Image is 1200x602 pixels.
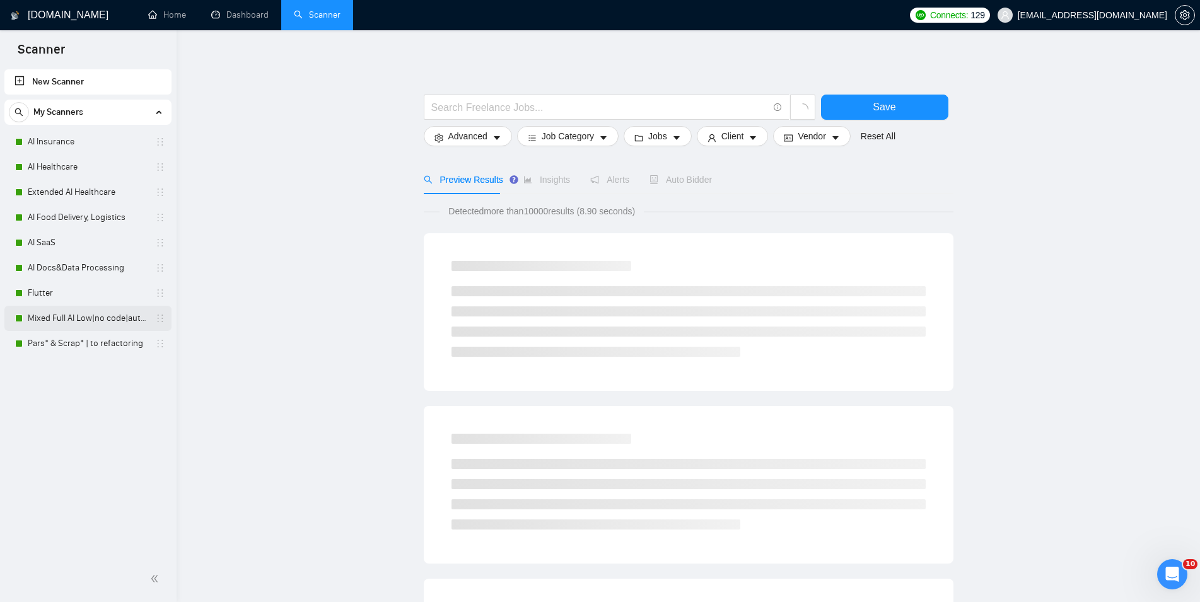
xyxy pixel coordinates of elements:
[821,95,948,120] button: Save
[1175,10,1195,20] a: setting
[634,133,643,142] span: folder
[9,108,28,117] span: search
[797,103,808,115] span: loading
[528,133,537,142] span: bars
[211,9,269,20] a: dashboardDashboard
[861,129,895,143] a: Reset All
[650,175,658,184] span: robot
[523,175,570,185] span: Insights
[424,175,433,184] span: search
[33,100,83,125] span: My Scanners
[672,133,681,142] span: caret-down
[28,230,148,255] a: AI SaaS
[508,174,520,185] div: Tooltip anchor
[155,238,165,248] span: holder
[28,129,148,154] a: AI Insurance
[1175,5,1195,25] button: setting
[155,288,165,298] span: holder
[294,9,341,20] a: searchScanner
[4,100,172,356] li: My Scanners
[155,313,165,323] span: holder
[773,126,850,146] button: idcardVendorcaret-down
[28,331,148,356] a: Pars* & Scrap* | to refactoring
[155,187,165,197] span: holder
[28,180,148,205] a: Extended AI Healthcare
[650,175,712,185] span: Auto Bidder
[8,40,75,67] span: Scanner
[774,103,782,112] span: info-circle
[970,8,984,22] span: 129
[440,204,644,218] span: Detected more than 10000 results (8.90 seconds)
[28,205,148,230] a: AI Food Delivery, Logistics
[150,572,163,585] span: double-left
[11,6,20,26] img: logo
[873,99,895,115] span: Save
[930,8,968,22] span: Connects:
[424,175,503,185] span: Preview Results
[542,129,594,143] span: Job Category
[434,133,443,142] span: setting
[590,175,599,184] span: notification
[28,255,148,281] a: AI Docs&Data Processing
[1175,10,1194,20] span: setting
[523,175,532,184] span: area-chart
[648,129,667,143] span: Jobs
[9,102,29,122] button: search
[448,129,487,143] span: Advanced
[1157,559,1187,589] iframe: Intercom live chat
[590,175,629,185] span: Alerts
[624,126,692,146] button: folderJobscaret-down
[155,137,165,147] span: holder
[517,126,619,146] button: barsJob Categorycaret-down
[28,154,148,180] a: AI Healthcare
[15,69,161,95] a: New Scanner
[28,281,148,306] a: Flutter
[599,133,608,142] span: caret-down
[831,133,840,142] span: caret-down
[155,162,165,172] span: holder
[798,129,825,143] span: Vendor
[708,133,716,142] span: user
[28,306,148,331] a: Mixed Full AI Low|no code|automations
[155,263,165,273] span: holder
[697,126,769,146] button: userClientcaret-down
[155,212,165,223] span: holder
[1001,11,1010,20] span: user
[492,133,501,142] span: caret-down
[148,9,186,20] a: homeHome
[1183,559,1197,569] span: 10
[155,339,165,349] span: holder
[424,126,512,146] button: settingAdvancedcaret-down
[916,10,926,20] img: upwork-logo.png
[721,129,744,143] span: Client
[4,69,172,95] li: New Scanner
[749,133,757,142] span: caret-down
[431,100,768,115] input: Search Freelance Jobs...
[784,133,793,142] span: idcard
